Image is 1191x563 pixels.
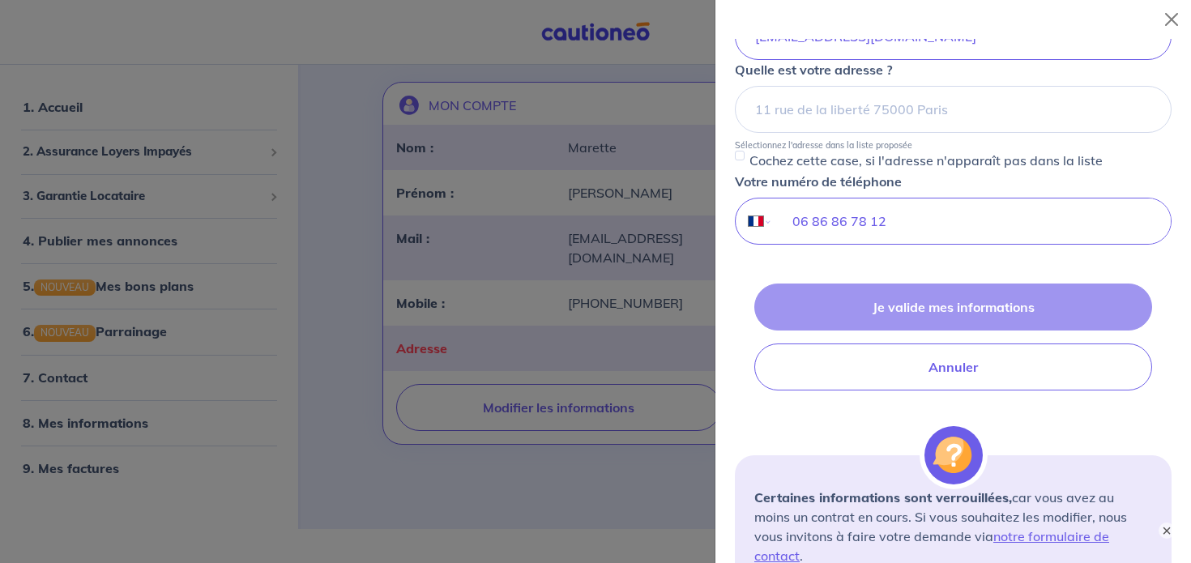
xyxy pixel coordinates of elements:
[754,489,1012,505] strong: Certaines informations sont verrouillées,
[735,172,902,191] p: Votre numéro de téléphone
[773,198,1171,244] input: 06 34 34 34 34
[735,86,1172,133] input: 11 rue de la liberté 75000 Paris
[1159,522,1175,539] button: ×
[754,343,1152,390] button: Annuler
[735,139,912,151] p: Sélectionnez l'adresse dans la liste proposée
[735,60,892,79] p: Quelle est votre adresse ?
[1159,6,1185,32] button: Close
[749,151,1103,170] p: Cochez cette case, si l'adresse n'apparaît pas dans la liste
[924,426,983,484] img: illu_alert_question.svg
